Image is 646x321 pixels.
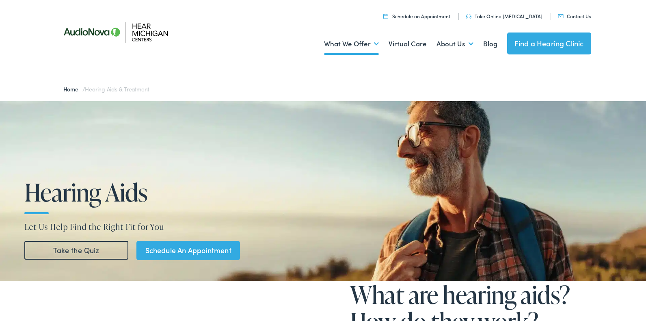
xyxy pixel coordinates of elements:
a: What We Offer [324,29,379,59]
a: Schedule an Appointment [383,13,450,20]
img: utility icon [383,13,388,19]
a: Home [63,85,82,93]
a: Schedule An Appointment [136,241,240,260]
p: Let Us Help Find the Right Fit for You [24,221,622,233]
a: Virtual Care [389,29,427,59]
h1: Hearing Aids [24,179,271,206]
span: / [63,85,149,93]
a: Take Online [MEDICAL_DATA] [466,13,542,20]
img: utility icon [466,14,471,19]
a: About Us [436,29,473,59]
a: Blog [483,29,497,59]
a: Contact Us [558,13,591,20]
a: Take the Quiz [24,241,128,260]
a: Find a Hearing Clinic [507,33,591,54]
img: utility icon [558,14,564,18]
span: Hearing Aids & Treatment [85,85,149,93]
